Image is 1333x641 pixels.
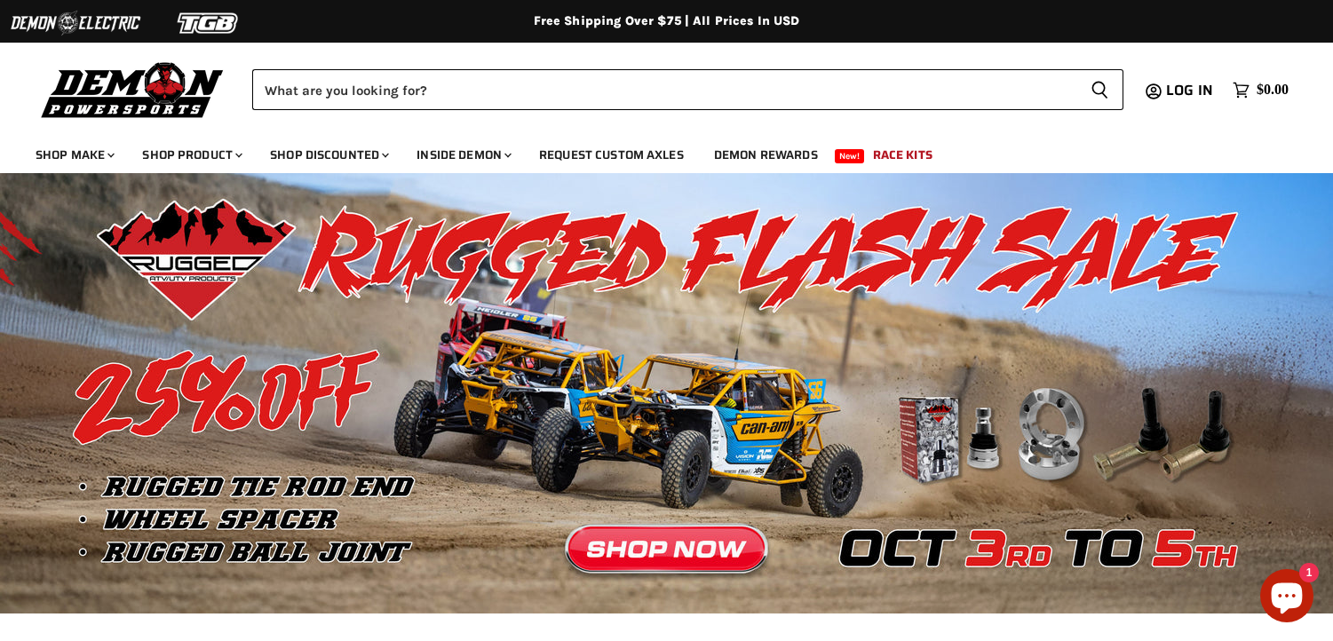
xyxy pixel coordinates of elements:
input: Search [252,69,1076,110]
inbox-online-store-chat: Shopify online store chat [1255,569,1319,627]
a: Log in [1158,83,1224,99]
span: $0.00 [1257,82,1289,99]
button: Search [1076,69,1123,110]
span: New! [835,149,865,163]
a: $0.00 [1224,77,1297,103]
ul: Main menu [22,130,1284,173]
form: Product [252,69,1123,110]
span: Log in [1166,79,1213,101]
a: Inside Demon [403,137,522,173]
a: Request Custom Axles [526,137,697,173]
a: Shop Make [22,137,125,173]
a: Race Kits [860,137,946,173]
a: Shop Discounted [257,137,400,173]
a: Shop Product [129,137,253,173]
img: TGB Logo 2 [142,6,275,40]
img: Demon Powersports [36,58,230,121]
a: Demon Rewards [701,137,831,173]
img: Demon Electric Logo 2 [9,6,142,40]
